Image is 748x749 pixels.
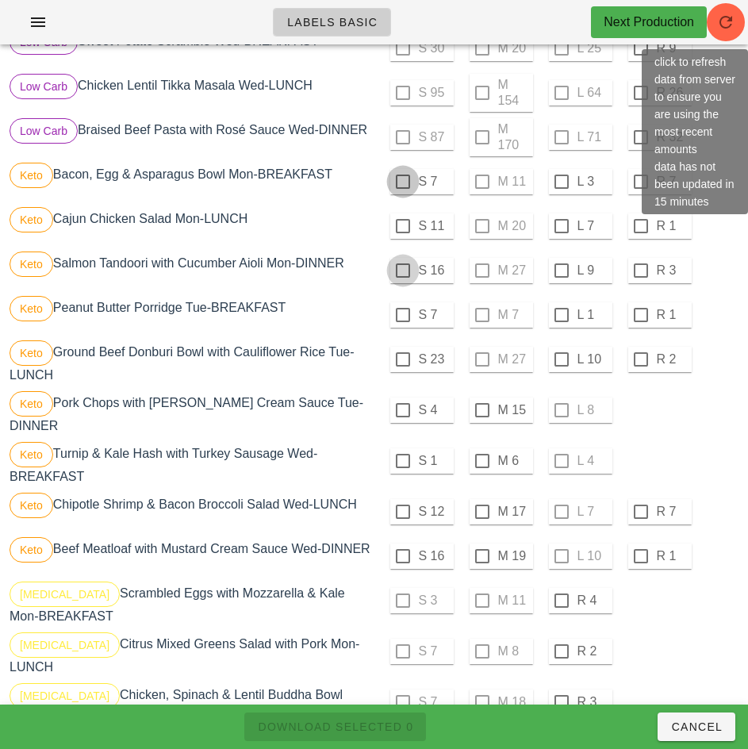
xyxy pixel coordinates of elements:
span: Cancel [670,720,723,733]
label: S 7 [419,174,451,190]
span: Low Carb [20,75,67,98]
span: Keto [20,341,43,365]
label: R 32 [657,129,689,145]
label: S 4 [419,402,451,418]
div: Next Production [604,13,694,32]
label: M 6 [498,453,530,469]
span: [MEDICAL_DATA] [20,684,109,708]
label: R 7 [657,504,689,520]
label: S 16 [419,548,451,564]
span: Keto [20,297,43,321]
label: S 11 [419,218,451,234]
label: S 23 [419,351,451,367]
label: R 1 [657,548,689,564]
label: M 15 [498,402,530,418]
label: S 7 [419,307,451,323]
button: Cancel [658,713,735,741]
div: Citrus Mixed Greens Salad with Pork Mon-LUNCH [6,629,374,680]
div: Pork Chops with [PERSON_NAME] Cream Sauce Tue-DINNER [6,388,374,439]
label: L 10 [577,351,609,367]
span: Keto [20,392,43,416]
span: [MEDICAL_DATA] [20,582,109,606]
div: Scrambled Eggs with Mozzarella & Kale Mon-BREAKFAST [6,578,374,629]
label: M 19 [498,548,530,564]
span: Low Carb [20,119,67,143]
span: Keto [20,208,43,232]
label: L 3 [577,174,609,190]
span: Labels Basic [286,16,378,29]
label: R 26 [657,85,689,101]
span: Keto [20,252,43,276]
span: Keto [20,494,43,517]
div: Braised Beef Pasta with Rosé Sauce Wed-DINNER [6,115,374,159]
label: R 3 [577,694,609,710]
div: Bacon, Egg & Asparagus Bowl Mon-BREAKFAST [6,159,374,204]
a: Labels Basic [273,8,391,36]
label: R 7 [657,174,689,190]
div: Chipotle Shrimp & Bacon Broccoli Salad Wed-LUNCH [6,490,374,534]
label: S 16 [419,263,451,278]
div: Turnip & Kale Hash with Turkey Sausage Wed-BREAKFAST [6,439,374,490]
div: Peanut Butter Porridge Tue-BREAKFAST [6,293,374,337]
span: Keto [20,163,43,187]
label: L 7 [577,218,609,234]
label: R 3 [657,263,689,278]
label: R 2 [657,351,689,367]
div: Ground Beef Donburi Bowl with Cauliflower Rice Tue-LUNCH [6,337,374,388]
div: Chicken Lentil Tikka Masala Wed-LUNCH [6,71,374,115]
label: R 1 [657,307,689,323]
label: L 9 [577,263,609,278]
label: M 17 [498,504,530,520]
label: R 1 [657,218,689,234]
label: R 4 [577,593,609,609]
div: Beef Meatloaf with Mustard Cream Sauce Wed-DINNER [6,534,374,578]
span: Keto [20,443,43,467]
span: [MEDICAL_DATA] [20,633,109,657]
label: S 1 [419,453,451,469]
div: Sweet Potato Scramble Wed-BREAKFAST [6,26,374,71]
label: S 12 [419,504,451,520]
div: Salmon Tandoori with Cucumber Aioli Mon-DINNER [6,248,374,293]
label: L 1 [577,307,609,323]
div: Chicken, Spinach & Lentil Buddha Bowl Mon-DINNER [6,680,374,731]
div: Cajun Chicken Salad Mon-LUNCH [6,204,374,248]
label: R 2 [577,643,609,659]
span: Keto [20,538,43,562]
